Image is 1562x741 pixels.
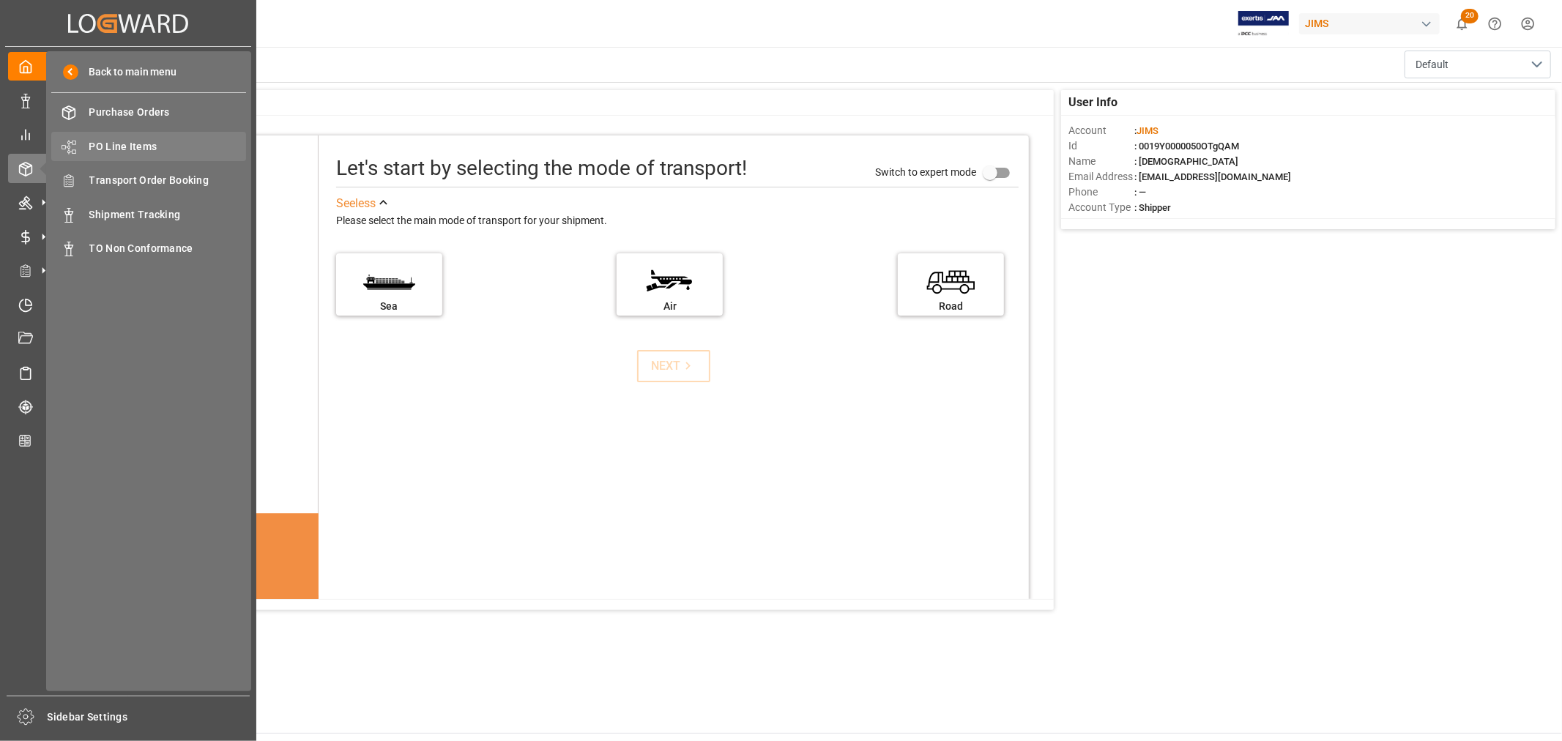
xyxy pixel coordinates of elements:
[336,195,376,212] div: See less
[1068,185,1134,200] span: Phone
[905,299,997,314] div: Road
[8,358,248,387] a: Sailing Schedules
[89,173,247,188] span: Transport Order Booking
[1068,94,1117,111] span: User Info
[1068,200,1134,215] span: Account Type
[336,212,1019,230] div: Please select the main mode of transport for your shipment.
[1137,125,1159,136] span: JIMS
[1068,138,1134,154] span: Id
[8,120,248,149] a: My Reports
[48,710,250,725] span: Sidebar Settings
[1134,202,1171,213] span: : Shipper
[1238,11,1289,37] img: Exertis%20JAM%20-%20Email%20Logo.jpg_1722504956.jpg
[89,207,247,223] span: Shipment Tracking
[51,132,246,160] a: PO Line Items
[1068,154,1134,169] span: Name
[8,86,248,114] a: Data Management
[637,350,710,382] button: NEXT
[8,52,248,81] a: My Cockpit
[1446,7,1479,40] button: show 20 new notifications
[343,299,435,314] div: Sea
[1134,125,1159,136] span: :
[1299,10,1446,37] button: JIMS
[298,595,319,701] button: next slide / item
[8,426,248,455] a: CO2 Calculator
[1134,171,1291,182] span: : [EMAIL_ADDRESS][DOMAIN_NAME]
[1405,51,1551,78] button: open menu
[89,139,247,154] span: PO Line Items
[89,241,247,256] span: TO Non Conformance
[1479,7,1511,40] button: Help Center
[51,234,246,263] a: TO Non Conformance
[8,392,248,421] a: Tracking Shipment
[1134,156,1238,167] span: : [DEMOGRAPHIC_DATA]
[51,166,246,195] a: Transport Order Booking
[336,153,747,184] div: Let's start by selecting the mode of transport!
[1416,57,1448,72] span: Default
[651,357,696,375] div: NEXT
[1134,141,1239,152] span: : 0019Y0000050OTgQAM
[1068,169,1134,185] span: Email Address
[1134,187,1146,198] span: : —
[1461,9,1479,23] span: 20
[875,165,976,177] span: Switch to expert mode
[78,64,177,80] span: Back to main menu
[8,290,248,319] a: Timeslot Management V2
[624,299,715,314] div: Air
[1299,13,1440,34] div: JIMS
[1068,123,1134,138] span: Account
[51,200,246,228] a: Shipment Tracking
[89,105,247,120] span: Purchase Orders
[51,98,246,127] a: Purchase Orders
[8,324,248,353] a: Document Management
